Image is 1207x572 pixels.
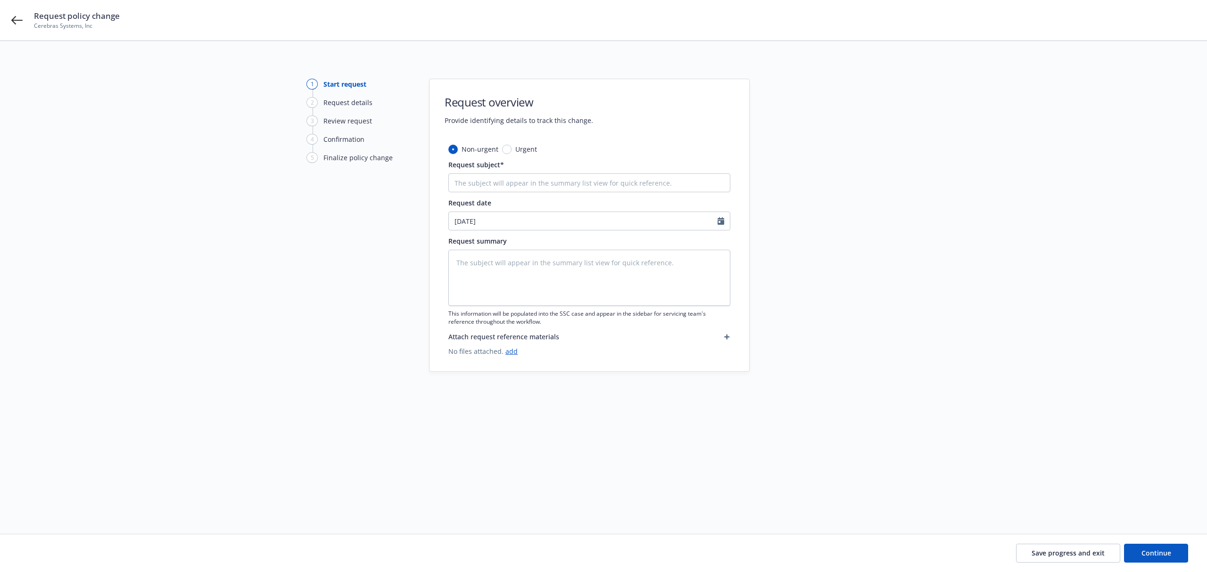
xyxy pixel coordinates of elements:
span: Cerebras Systems, Inc [34,22,120,30]
a: add [505,347,518,356]
input: MM/DD/YYYY [449,212,718,230]
div: 1 [306,79,318,90]
div: Request details [323,98,372,107]
input: Urgent [502,145,512,154]
span: This information will be populated into the SSC case and appear in the sidebar for servicing team... [448,310,730,326]
span: Continue [1141,548,1171,557]
div: 2 [306,97,318,108]
div: Start request [323,79,366,89]
button: Save progress and exit [1016,544,1120,563]
span: Request subject* [448,160,504,169]
span: Attach request reference materials [448,332,559,342]
h1: Request overview [445,94,593,110]
div: Review request [323,116,372,126]
span: Request summary [448,237,507,245]
div: 5 [306,152,318,163]
svg: Calendar [718,217,724,225]
div: 3 [306,115,318,126]
input: Non-urgent [448,145,458,154]
div: 4 [306,134,318,145]
input: The subject will appear in the summary list view for quick reference. [448,173,730,192]
span: No files attached. [448,346,730,356]
span: Urgent [515,144,537,154]
span: Request date [448,198,491,207]
span: Non-urgent [462,144,498,154]
span: Provide identifying details to track this change. [445,115,593,125]
span: Request policy change [34,10,120,22]
div: Finalize policy change [323,153,393,163]
button: Continue [1124,544,1188,563]
span: Save progress and exit [1032,548,1105,557]
div: Confirmation [323,134,364,144]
